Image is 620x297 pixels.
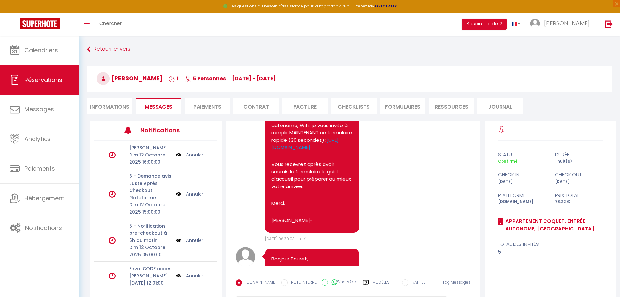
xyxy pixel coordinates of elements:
a: [URL][DOMAIN_NAME] [271,137,338,151]
div: [DATE] [551,179,608,185]
img: NO IMAGE [176,237,181,244]
p: [PERSON_NAME]- [271,217,352,224]
img: NO IMAGE [176,190,181,198]
span: 5 Personnes [185,75,226,82]
p: Vous recevrez après avoir soumis le formulaire le guide d'accueil pour préparer au mieux votre ar... [271,161,352,190]
div: [DATE] [494,179,551,185]
li: Informations [87,98,132,114]
img: Super Booking [20,18,60,29]
div: Plateforme [494,191,551,199]
p: Dim 12 Octobre 2025 15:00:00 [129,201,172,215]
span: [DATE] - [DATE] [232,75,276,82]
div: check out [551,171,608,179]
a: Chercher [94,13,127,36]
span: [PERSON_NAME] [97,74,162,82]
img: NO IMAGE [176,272,181,279]
span: Notifications [25,224,62,232]
span: Calendriers [24,46,58,54]
li: Contrat [233,98,279,114]
div: total des invités [498,240,603,248]
div: durée [551,151,608,158]
a: Annuler [186,237,203,244]
p: 5 - Notification pre-checkout à 5h du matin [129,222,172,244]
button: Besoin d'aide ? [462,19,507,30]
span: Messages [145,103,172,111]
li: CHECKLISTS [331,98,377,114]
p: [PERSON_NAME] [129,144,172,151]
label: NOTE INTERNE [288,279,317,287]
span: [PERSON_NAME] [544,19,590,27]
div: 1 nuit(s) [551,158,608,165]
h3: Notifications [140,123,192,138]
a: ... [PERSON_NAME] [525,13,598,36]
p: Dim 12 Octobre 2025 05:00:00 [129,244,172,258]
div: 5 [498,248,603,256]
span: Paiements [24,164,55,172]
li: Journal [477,98,523,114]
li: Ressources [429,98,474,114]
p: Envoi CODE acces [129,265,172,272]
div: check in [494,171,551,179]
span: Tag Messages [442,279,471,285]
p: IMPORTANT : Afin de confirmer votre réservation au Appartement coquet, Entrée autonome, Wifi., je... [271,100,352,151]
a: >>> ICI <<<< [374,3,397,9]
img: NO IMAGE [176,151,181,158]
label: WhatsApp [328,279,358,286]
a: Retourner vers [87,43,612,55]
a: Annuler [186,190,203,198]
span: [DATE] 06:39:03 - mail [265,236,307,242]
p: Dim 12 Octobre 2025 16:00:00 [129,151,172,166]
li: Paiements [185,98,230,114]
p: [PERSON_NAME][DATE] 12:01:00 [129,272,172,287]
div: [DOMAIN_NAME] [494,199,551,205]
div: Prix total [551,191,608,199]
span: Hébergement [24,194,64,202]
li: FORMULAIRES [380,98,425,114]
label: RAPPEL [408,279,425,287]
p: Merci. [271,200,352,207]
div: statut [494,151,551,158]
span: Réservations [24,76,62,84]
label: [DOMAIN_NAME] [242,279,276,287]
div: 78.22 € [551,199,608,205]
img: ... [530,19,540,28]
p: Bonjour Bouret, [271,255,352,263]
span: Analytics [24,135,51,143]
a: Annuler [186,272,203,279]
span: Chercher [99,20,122,27]
span: Messages [24,105,54,113]
img: logout [605,20,613,28]
img: avatar.png [236,247,255,267]
li: Facture [282,98,328,114]
label: Modèles [372,279,390,291]
a: Appartement coquet, Entrée autonome, [GEOGRAPHIC_DATA]. [503,217,603,233]
span: Confirmé [498,158,517,164]
p: 6 - Demande avis Juste Après Checkout Plateforme [129,172,172,201]
span: 1 [169,75,179,82]
a: Annuler [186,151,203,158]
